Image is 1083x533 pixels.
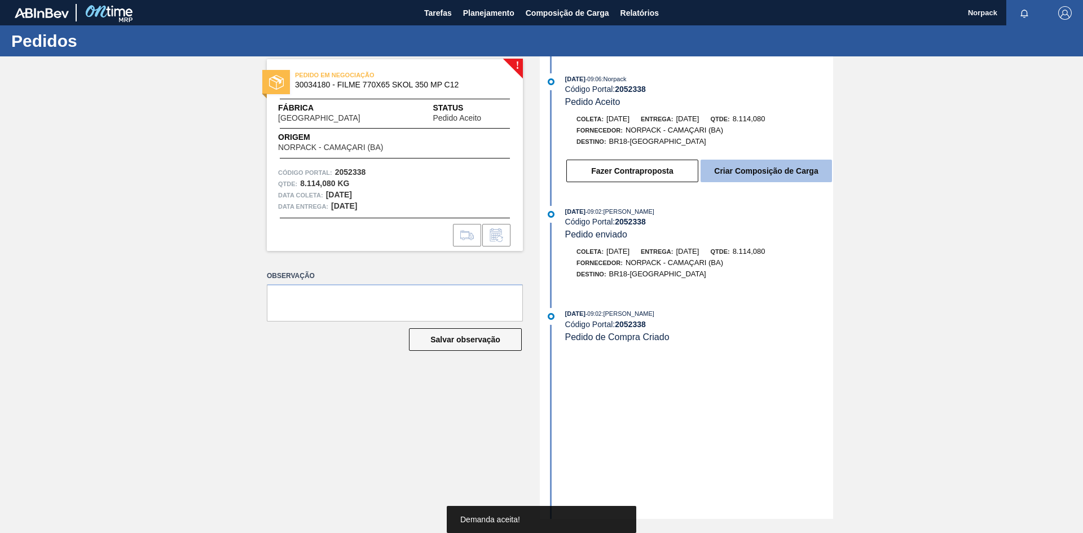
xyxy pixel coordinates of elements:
strong: 2052338 [615,217,646,226]
span: : [PERSON_NAME] [601,310,654,317]
img: atual [548,313,554,320]
span: Entrega: [641,116,673,122]
strong: [DATE] [331,201,357,210]
span: Fornecedor: [576,127,623,134]
span: Tarefas [424,6,452,20]
span: [DATE] [565,76,585,82]
span: BR18-[GEOGRAPHIC_DATA] [609,137,706,146]
span: PEDIDO EM NEGOCIAÇÃO [295,69,453,81]
span: : Norpack [601,76,626,82]
span: : [PERSON_NAME] [601,208,654,215]
span: Composição de Carga [526,6,609,20]
span: Fábrica [278,102,396,114]
span: Pedido de Compra Criado [565,332,670,342]
span: Pedido enviado [565,230,627,239]
button: Notificações [1006,5,1042,21]
span: [GEOGRAPHIC_DATA] [278,114,360,122]
strong: [DATE] [326,190,352,199]
span: Status [433,102,512,114]
span: Data entrega: [278,201,328,212]
label: Observação [267,268,523,284]
span: Código Portal: [278,167,332,178]
span: Pedido Aceito [433,114,481,122]
strong: 2052338 [335,168,366,177]
span: Qtde : [278,178,297,190]
span: - 09:02 [585,209,601,215]
span: Demanda aceita! [460,515,520,524]
span: Coleta: [576,116,604,122]
button: Criar Composição de Carga [701,160,832,182]
img: atual [548,78,554,85]
img: status [269,75,284,90]
span: [DATE] [676,114,699,123]
div: Código Portal: [565,320,833,329]
span: NORPACK - CAMAÇARI (BA) [626,126,723,134]
span: Pedido Aceito [565,97,620,107]
span: [DATE] [565,208,585,215]
img: atual [548,211,554,218]
span: BR18-[GEOGRAPHIC_DATA] [609,270,706,278]
span: [DATE] [606,247,629,256]
span: Qtde: [710,116,729,122]
span: - 09:02 [585,311,601,317]
span: Entrega: [641,248,673,255]
span: [DATE] [565,310,585,317]
span: Qtde: [710,248,729,255]
div: Informar alteração no pedido [482,224,510,246]
h1: Pedidos [11,34,212,47]
span: Relatórios [620,6,659,20]
div: Ir para Composição de Carga [453,224,481,246]
span: [DATE] [606,114,629,123]
strong: 2052338 [615,320,646,329]
button: Fazer Contraproposta [566,160,698,182]
span: NORPACK - CAMAÇARI (BA) [278,143,383,152]
button: Salvar observação [409,328,522,351]
span: Origem [278,131,415,143]
div: Código Portal: [565,217,833,226]
span: 8.114,080 [733,114,765,123]
span: Data coleta: [278,190,323,201]
span: Coleta: [576,248,604,255]
span: - 09:06 [585,76,601,82]
div: Código Portal: [565,85,833,94]
span: [DATE] [676,247,699,256]
img: Logout [1058,6,1072,20]
span: NORPACK - CAMAÇARI (BA) [626,258,723,267]
strong: 8.114,080 KG [300,179,349,188]
span: Destino: [576,271,606,277]
span: Fornecedor: [576,259,623,266]
span: 30034180 - FILME 770X65 SKOL 350 MP C12 [295,81,500,89]
img: TNhmsLtSVTkK8tSr43FrP2fwEKptu5GPRR3wAAAABJRU5ErkJggg== [15,8,69,18]
span: Planejamento [463,6,514,20]
strong: 2052338 [615,85,646,94]
span: Destino: [576,138,606,145]
span: 8.114,080 [733,247,765,256]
